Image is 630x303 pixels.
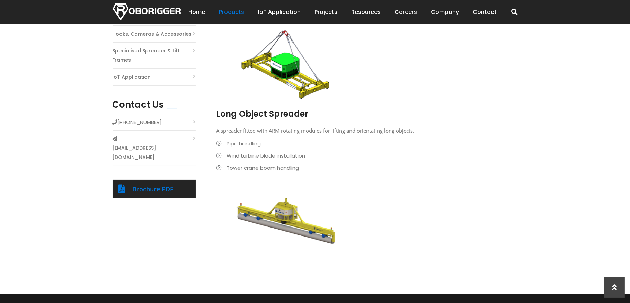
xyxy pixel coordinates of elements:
a: Home [189,1,205,23]
a: [EMAIL_ADDRESS][DOMAIN_NAME] [113,143,196,162]
a: Company [431,1,459,23]
a: IoT Application [113,72,151,82]
a: Specialised Spreader & Lift Frames [113,46,196,65]
a: IoT Application [258,1,301,23]
li: Wind turbine blade installation [216,151,507,160]
h2: Contact Us [113,99,164,110]
a: Resources [352,1,381,23]
a: Careers [395,1,417,23]
a: Brochure PDF [133,185,174,193]
li: Tower crane boom handling [216,163,507,172]
a: Projects [315,1,338,23]
li: [PHONE_NUMBER] [113,117,196,131]
a: Products [219,1,245,23]
p: A spreader fitted with ARM rotating modules for lifting and orientating long objects. [216,126,507,135]
img: Nortech [113,3,181,20]
li: Pipe handling [216,139,507,148]
a: Hooks, Cameras & Accessories [113,29,192,39]
a: Contact [473,1,497,23]
h2: Long Object Spreader [216,108,507,120]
